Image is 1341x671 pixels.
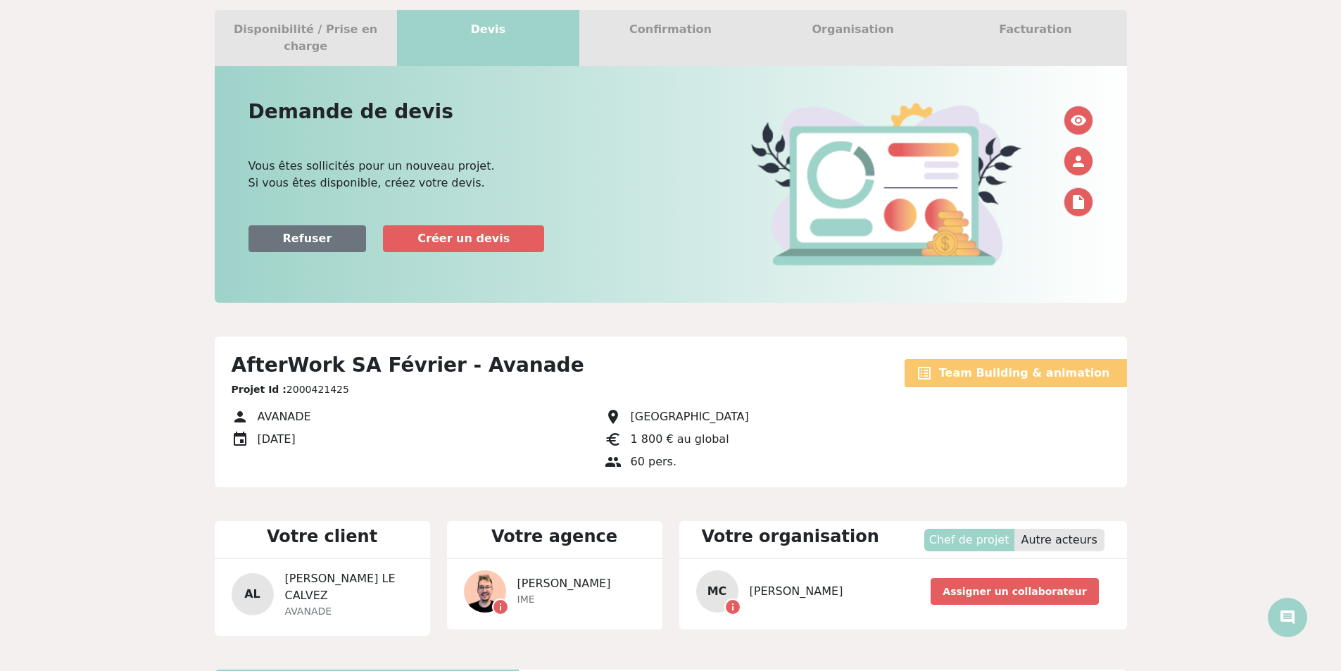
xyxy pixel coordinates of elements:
[631,410,749,423] span: [GEOGRAPHIC_DATA]
[1064,146,1093,176] a: Assigner un collègue
[1070,194,1087,211] span: insert_drive_file
[267,527,377,546] strong: Votre client
[232,431,248,448] span: event
[696,570,738,613] p: MC
[631,455,676,468] span: 60 pers.
[1070,153,1087,170] span: person
[724,598,741,615] span: info
[232,408,248,425] span: person
[944,10,1126,66] div: Facturation
[1064,106,1093,135] a: Cahier des charges
[631,432,729,446] span: 1 800 € au global
[232,573,274,615] p: AL
[248,158,662,192] p: Vous êtes sollicités pour un nouveau projet. Si vous êtes disponible, créez votre devis.
[517,575,611,592] span: [PERSON_NAME]
[579,10,762,66] div: Confirmation
[491,527,617,546] strong: Votre agence
[283,232,332,245] b: Refuser
[605,408,622,425] span: place
[248,100,453,123] strong: Demande de devis
[232,353,584,377] strong: AfterWork SA Février - Avanade
[701,527,879,546] strong: Votre organisation
[916,365,933,382] span: list_alt
[939,366,1110,380] strong: Team Building & animation
[943,586,1086,597] b: Assigner un collaborateur
[232,382,1110,397] p: 2000421425
[1070,112,1087,129] span: visibility
[464,570,506,613] img: 129741-1.png
[492,598,509,615] span: info
[1014,529,1104,551] p: Autre acteurs
[605,431,622,448] span: euro
[258,410,311,423] span: AVANADE
[931,578,1098,605] button: Assigner un collaborateur
[750,583,843,600] span: [PERSON_NAME]
[215,10,397,66] div: Disponibilité / Prise en charge
[285,570,430,604] span: [PERSON_NAME] LE CALVEZ
[517,592,611,607] span: IME
[1064,187,1093,217] a: Accéder aux documents
[397,10,579,66] div: Devis
[232,384,287,395] strong: Projet Id :
[924,529,1014,551] p: Chef de projet
[751,103,1021,265] img: chiffreaffaire.png
[605,453,622,470] span: group
[258,432,296,446] span: [DATE]
[417,232,510,245] b: Créer un devis
[762,10,944,66] div: Organisation
[285,604,430,619] span: AVANADE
